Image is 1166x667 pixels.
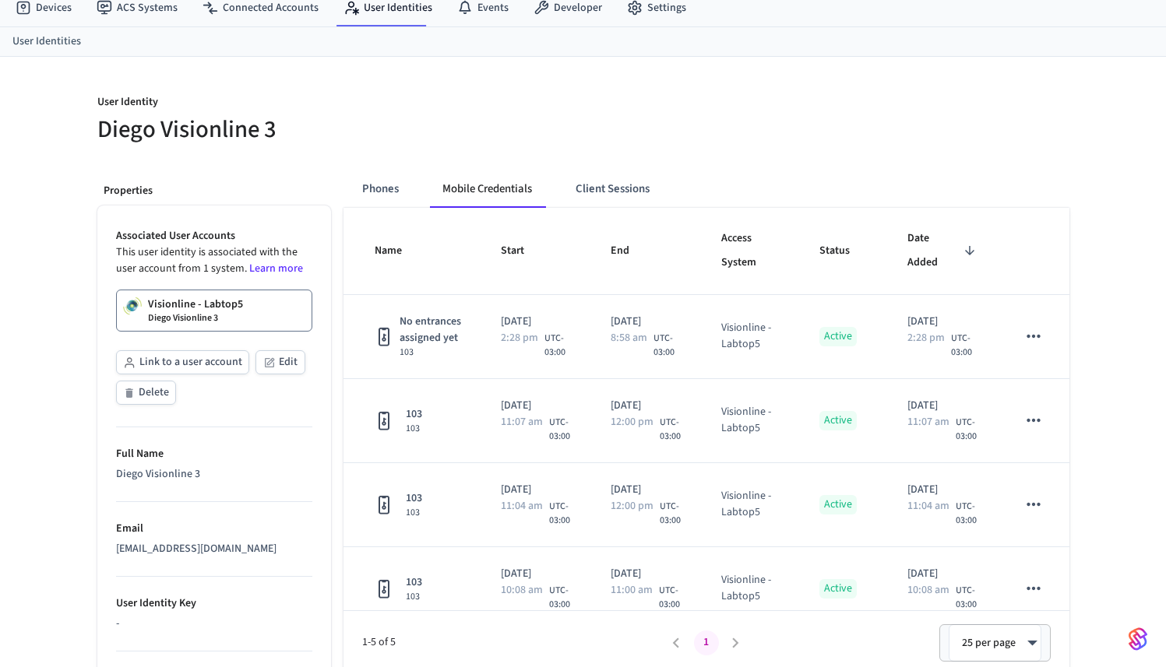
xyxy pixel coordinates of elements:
nav: pagination navigation [662,630,751,655]
p: [DATE] [501,398,573,414]
span: UTC-03:00 [956,584,980,612]
span: UTC-03:00 [660,416,684,444]
span: 12:00 pm [611,416,653,427]
span: UTC-03:00 [549,500,573,528]
span: UTC-03:00 [544,332,573,360]
p: [DATE] [907,566,980,582]
img: Visionline Logo [123,297,142,315]
button: Mobile Credentials [430,170,544,208]
button: page 1 [694,630,719,655]
p: [DATE] [907,398,980,414]
div: - [116,616,312,632]
p: [DATE] [611,314,684,330]
p: [DATE] [611,566,684,582]
span: UTC-03:00 [549,416,573,444]
button: Link to a user account [116,350,249,374]
button: Client Sessions [563,170,662,208]
p: Active [819,411,857,430]
span: Start [501,239,544,263]
p: [DATE] [907,314,980,330]
p: Associated User Accounts [116,228,312,244]
button: Delete [116,381,176,405]
p: This user identity is associated with the user account from 1 system. [116,244,312,277]
button: Phones [350,170,411,208]
span: UTC-03:00 [956,500,980,528]
p: Visionline - Labtop5 [148,297,243,312]
span: UTC-03:00 [956,416,980,444]
span: 8:58 am [611,332,647,343]
p: [DATE] [501,566,573,582]
span: 103 [406,423,422,435]
p: User Identity Key [116,595,312,612]
span: UTC-03:00 [549,584,573,612]
span: UTC-03:00 [660,500,684,528]
p: Full Name [116,446,312,462]
button: Edit [255,350,305,374]
span: 10:08 am [501,585,543,595]
span: UTC-03:00 [653,332,684,360]
p: [DATE] [611,398,684,414]
div: Visionline - Labtop5 [721,404,782,437]
p: Properties [104,183,325,199]
span: No entrances assigned yet [400,314,464,346]
div: 25 per page [949,624,1041,662]
span: 12:00 pm [611,500,653,511]
p: User Identity [97,94,574,114]
a: Learn more [249,261,303,276]
div: Diego Visionline 3 [116,466,312,483]
p: Active [819,579,857,599]
span: 103 [406,406,422,423]
p: Active [819,495,857,514]
span: 11:04 am [907,500,949,511]
span: 103 [406,591,422,603]
p: Active [819,327,857,346]
div: Visionline - Labtop5 [721,320,782,353]
span: Date Added [907,226,980,276]
span: Access System [721,226,782,276]
h5: Diego Visionline 3 [97,114,574,146]
p: [DATE] [907,482,980,498]
div: [EMAIL_ADDRESS][DOMAIN_NAME] [116,541,312,557]
p: [DATE] [501,482,573,498]
img: SeamLogoGradient.69752ec5.svg [1129,627,1147,651]
span: 11:07 am [907,416,949,427]
span: Status [819,239,870,263]
span: 2:28 pm [907,332,945,343]
a: Visionline - Labtop5Diego Visionline 3 [116,290,312,332]
span: UTC-03:00 [659,584,684,612]
span: Name [375,239,422,263]
div: Visionline - Labtop5 [721,488,782,521]
p: Diego Visionline 3 [148,312,218,325]
span: 11:04 am [501,500,543,511]
span: 2:28 pm [501,332,538,343]
span: 11:07 am [501,416,543,427]
span: 103 [406,507,422,519]
p: [DATE] [501,314,573,330]
span: 103 [406,490,422,507]
span: 103 [406,574,422,591]
span: 11:00 am [611,585,653,595]
span: 103 [400,346,464,359]
span: 1-5 of 5 [362,634,662,651]
a: User Identities [12,33,81,50]
span: UTC-03:00 [951,332,980,360]
p: [DATE] [611,482,684,498]
span: 10:08 am [907,585,949,595]
p: Email [116,521,312,537]
div: Visionline - Labtop5 [721,572,782,605]
span: End [611,239,650,263]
